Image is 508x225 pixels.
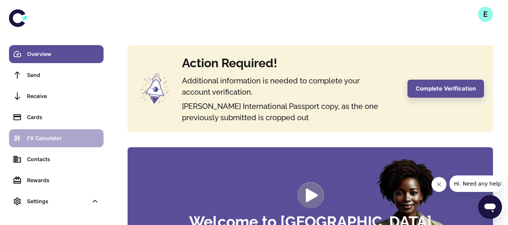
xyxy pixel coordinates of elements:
[478,7,493,22] button: E
[9,45,104,63] a: Overview
[182,101,398,123] h5: [PERSON_NAME] International Passport copy, as the one previously submitted is cropped out
[9,108,104,126] a: Cards
[27,197,88,205] div: Settings
[27,176,99,184] div: Rewards
[9,150,104,168] a: Contacts
[27,50,99,58] div: Overview
[9,87,104,105] a: Receive
[5,5,54,11] span: Hi. Need any help?
[27,155,99,163] div: Contacts
[182,54,398,72] h4: Action Required!
[27,113,99,121] div: Cards
[27,92,99,100] div: Receive
[431,177,446,192] iframe: Close message
[182,75,370,98] h5: Additional information is needed to complete your account verification.
[9,171,104,189] a: Rewards
[27,71,99,79] div: Send
[27,134,99,142] div: FX Calculator
[9,129,104,147] a: FX Calculator
[9,66,104,84] a: Send
[449,175,502,192] iframe: Message from company
[9,192,104,210] div: Settings
[407,80,484,98] button: Complete Verification
[478,195,502,219] iframe: Button to launch messaging window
